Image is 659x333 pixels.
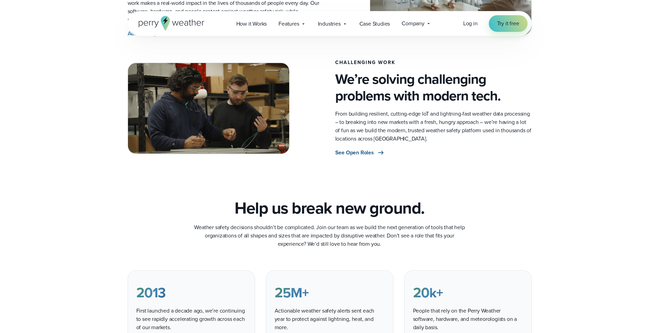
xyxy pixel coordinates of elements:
p: From building resilient, cutting-edge IoT and lightning-fast weather data processing – to breakin... [335,110,532,143]
strong: 25M+ [275,282,309,303]
span: See Open Roles [335,148,374,157]
a: See Open Roles [335,148,385,157]
a: Try it free [489,15,528,32]
p: People that rely on the Perry Weather software, hardware, and meteorologists on a daily basis. [413,307,523,332]
strong: 20k+ [413,282,443,303]
p: Actionable weather safety alerts sent each year to protect against lightning, heat, and more. [275,307,385,332]
h2: Help us break new ground. [235,198,424,218]
p: Weather safety decisions shouldn’t be complicated. Join our team as we build the next generation ... [191,223,468,248]
span: Industries [318,20,341,28]
p: First launched a decade ago, we’re continuing to see rapidly accelerating growth across each of o... [136,307,246,332]
span: Features [278,20,299,28]
a: Case Studies [354,17,396,31]
a: How it Works [230,17,273,31]
span: How it Works [236,20,267,28]
span: Company [402,19,424,28]
span: Case Studies [359,20,390,28]
a: Log in [463,19,478,28]
h4: We’re solving challenging problems with modern tech. [335,71,532,104]
span: Log in [463,19,478,27]
span: Try it free [497,19,519,28]
strong: 2013 [136,282,165,303]
h3: Challenging Work [335,60,532,65]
